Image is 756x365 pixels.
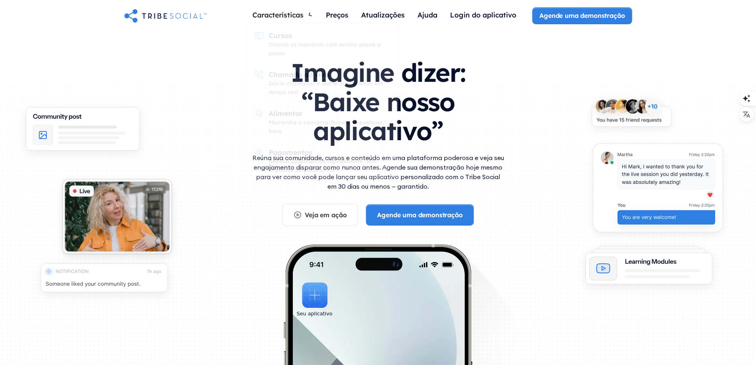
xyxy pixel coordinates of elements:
[246,22,398,183] nav: Características
[269,41,381,57] font: Oriente os membros com ensino passo a passo
[444,7,523,24] a: Login do aplicativo
[319,7,355,24] a: Preços
[269,109,303,118] font: Alimentar
[417,10,437,19] font: Ajuda
[250,143,394,179] a: PagamentosReceba pagamentos rapidamente, sem impostos de plataforma
[450,10,516,19] font: Login do aplicativo
[539,12,625,19] font: Agende uma demonstração
[252,10,304,19] font: Características
[366,204,473,226] a: Agende uma demonstração
[269,119,383,135] font: Mantenha a conversa fluindo, a qualquer hora
[582,136,733,245] img: Uma ilustração de bate-papo
[575,240,723,298] img: Uma ilustração dos Módulos de Aprendizagem
[326,10,348,19] font: Preços
[250,104,394,140] a: AlimentarMantenha a conversa fluindo, a qualquer hora
[361,10,405,19] font: Atualizações
[269,31,292,40] font: Cursos
[250,27,394,62] a: CursosOriente os membros com ensino passo a passo
[269,70,329,79] font: Chamada ao vivo
[582,92,681,139] img: Uma ilustração de solicitações de novos amigos
[296,311,332,317] font: Seu aplicativo
[411,7,444,24] a: Ajuda
[30,256,179,305] img: Uma ilustração de notificação push
[269,148,312,156] font: Pagamentos
[355,7,411,24] a: Atualizações
[124,8,207,23] a: lar
[53,172,181,266] img: Uma ilustração de vídeo ao vivo
[269,158,377,174] font: Receba pagamentos rapidamente, sem impostos de plataforma
[246,7,319,22] div: Características
[532,7,632,24] a: Agende uma demonstração
[305,211,346,219] font: Veja em ação
[15,100,150,164] img: Uma ilustração do Community Feed
[377,211,462,219] font: Agende uma demonstração
[252,154,504,190] font: Reúna sua comunidade, cursos e conteúdo em uma plataforma poderosa e veja seu engajamento dispara...
[250,66,394,101] a: Chamada ao vivoInicie chamadas e alerte os membros em tempo real
[269,80,383,96] font: Inicie chamadas e alerte os membros em tempo real
[282,204,358,226] a: Veja em ação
